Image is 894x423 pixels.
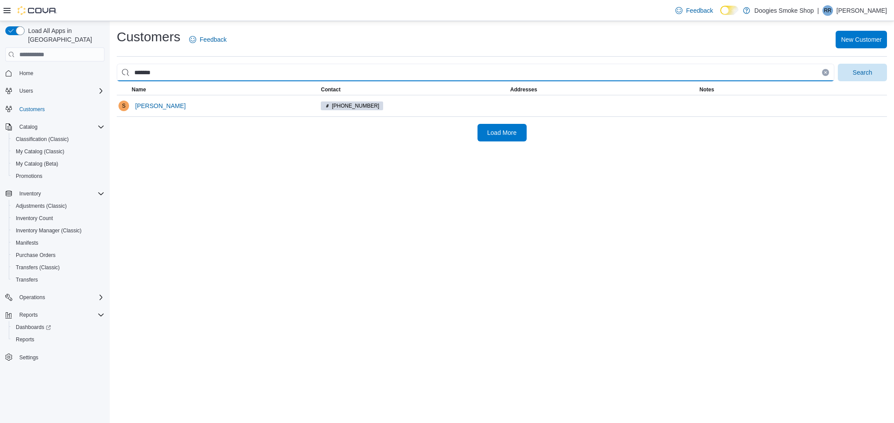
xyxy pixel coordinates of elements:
[19,106,45,113] span: Customers
[18,6,57,15] img: Cova
[2,85,108,97] button: Users
[487,128,517,137] span: Load More
[12,159,104,169] span: My Catalog (Beta)
[12,334,38,345] a: Reports
[19,190,41,197] span: Inventory
[16,68,104,79] span: Home
[16,160,58,167] span: My Catalog (Beta)
[12,322,104,333] span: Dashboards
[16,310,41,320] button: Reports
[836,31,887,48] button: New Customer
[16,173,43,180] span: Promotions
[9,145,108,158] button: My Catalog (Classic)
[12,262,104,273] span: Transfers (Classic)
[12,262,63,273] a: Transfers (Classic)
[12,275,41,285] a: Transfers
[822,69,829,76] button: Clear input
[510,86,537,93] span: Addresses
[12,146,68,157] a: My Catalog (Classic)
[12,250,59,260] a: Purchase Orders
[16,324,51,331] span: Dashboards
[16,264,60,271] span: Transfers (Classic)
[12,213,57,224] a: Inventory Count
[838,64,887,81] button: Search
[25,26,104,44] span: Load All Apps in [GEOGRAPHIC_DATA]
[12,201,70,211] a: Adjustments (Classic)
[12,134,104,145] span: Classification (Classic)
[16,188,44,199] button: Inventory
[332,102,379,110] span: [PHONE_NUMBER]
[12,238,42,248] a: Manifests
[822,5,833,16] div: Ryan Redeye
[9,133,108,145] button: Classification (Classic)
[321,86,341,93] span: Contact
[117,28,180,46] h1: Customers
[9,249,108,261] button: Purchase Orders
[2,351,108,364] button: Settings
[16,310,104,320] span: Reports
[132,86,146,93] span: Name
[186,31,230,48] a: Feedback
[16,352,42,363] a: Settings
[135,101,186,110] span: [PERSON_NAME]
[12,171,104,181] span: Promotions
[720,6,739,15] input: Dark Mode
[9,237,108,249] button: Manifests
[16,104,48,115] a: Customers
[12,201,104,211] span: Adjustments (Classic)
[824,5,831,16] span: RR
[16,252,56,259] span: Purchase Orders
[9,224,108,237] button: Inventory Manager (Classic)
[16,148,65,155] span: My Catalog (Classic)
[853,68,872,77] span: Search
[672,2,716,19] a: Feedback
[754,5,814,16] p: Doogies Smoke Shop
[16,227,82,234] span: Inventory Manager (Classic)
[837,5,887,16] p: [PERSON_NAME]
[841,35,882,44] span: New Customer
[132,97,189,115] button: [PERSON_NAME]
[12,159,62,169] a: My Catalog (Beta)
[12,213,104,224] span: Inventory Count
[16,202,67,210] span: Adjustments (Classic)
[16,68,37,79] a: Home
[9,321,108,333] a: Dashboards
[16,336,34,343] span: Reports
[19,294,45,301] span: Operations
[2,188,108,200] button: Inventory
[16,122,104,132] span: Catalog
[2,102,108,115] button: Customers
[19,354,38,361] span: Settings
[16,122,41,132] button: Catalog
[16,276,38,283] span: Transfers
[12,225,104,236] span: Inventory Manager (Classic)
[9,212,108,224] button: Inventory Count
[200,35,226,44] span: Feedback
[9,333,108,346] button: Reports
[2,121,108,133] button: Catalog
[12,225,85,236] a: Inventory Manager (Classic)
[700,86,714,93] span: Notes
[9,158,108,170] button: My Catalog (Beta)
[12,250,104,260] span: Purchase Orders
[16,352,104,363] span: Settings
[9,274,108,286] button: Transfers
[12,275,104,285] span: Transfers
[118,101,129,111] div: Sherrie
[16,292,49,303] button: Operations
[12,334,104,345] span: Reports
[19,311,38,318] span: Reports
[16,239,38,246] span: Manifests
[9,261,108,274] button: Transfers (Classic)
[12,134,72,145] a: Classification (Classic)
[9,200,108,212] button: Adjustments (Classic)
[16,103,104,114] span: Customers
[9,170,108,182] button: Promotions
[16,292,104,303] span: Operations
[12,146,104,157] span: My Catalog (Classic)
[12,322,54,333] a: Dashboards
[2,309,108,321] button: Reports
[19,70,33,77] span: Home
[817,5,819,16] p: |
